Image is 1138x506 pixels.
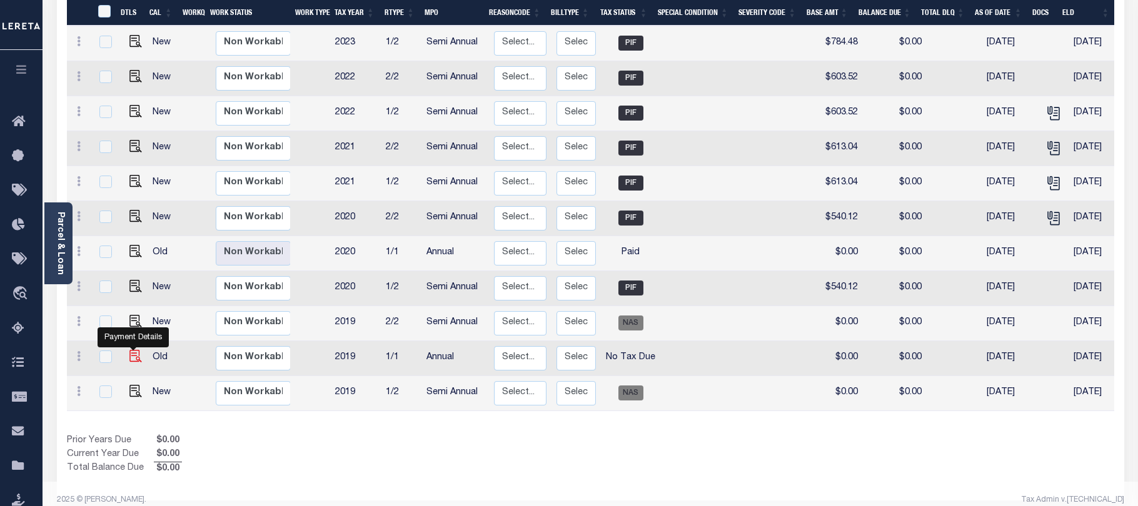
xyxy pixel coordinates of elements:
td: 1/2 [381,271,421,306]
td: $0.00 [863,166,927,201]
td: 1/2 [381,166,421,201]
td: [DATE] [982,306,1039,341]
td: New [148,166,182,201]
td: Semi Annual [421,131,489,166]
a: Parcel & Loan [56,212,64,275]
td: $0.00 [863,61,927,96]
span: PIF [618,141,643,156]
td: New [148,201,182,236]
td: $0.00 [863,341,927,376]
td: 2019 [330,376,381,411]
td: $784.48 [810,26,863,61]
td: Total Balance Due [67,462,154,475]
td: [DATE] [1069,201,1112,236]
td: [DATE] [982,271,1039,306]
td: Semi Annual [421,201,489,236]
td: 2/2 [381,61,421,96]
td: Old [148,341,182,376]
span: PIF [618,36,643,51]
td: [DATE] [1069,376,1112,411]
td: $613.04 [810,131,863,166]
td: $613.04 [810,166,863,201]
td: No Tax Due [601,341,660,376]
td: Annual [421,236,489,271]
td: $540.12 [810,271,863,306]
span: $0.00 [154,434,182,448]
td: 2020 [330,236,381,271]
td: $0.00 [810,306,863,341]
td: $0.00 [863,131,927,166]
td: $0.00 [810,376,863,411]
td: $0.00 [863,236,927,271]
td: [DATE] [982,341,1039,376]
td: [DATE] [982,61,1039,96]
td: [DATE] [982,96,1039,131]
td: Semi Annual [421,271,489,306]
td: [DATE] [1069,96,1112,131]
td: 2022 [330,61,381,96]
td: 2/2 [381,131,421,166]
td: $603.52 [810,96,863,131]
td: $603.52 [810,61,863,96]
span: PIF [618,176,643,191]
td: 1/1 [381,341,421,376]
td: $0.00 [863,376,927,411]
td: Semi Annual [421,306,489,341]
span: PIF [618,280,643,295]
td: $540.12 [810,201,863,236]
td: New [148,26,182,61]
td: 2020 [330,271,381,306]
td: 2019 [330,306,381,341]
td: $0.00 [863,96,927,131]
td: 1/2 [381,376,421,411]
td: [DATE] [1069,26,1112,61]
td: 2/2 [381,306,421,341]
td: $0.00 [863,306,927,341]
td: [DATE] [1069,271,1112,306]
td: [DATE] [982,236,1039,271]
td: [DATE] [1069,306,1112,341]
td: New [148,131,182,166]
td: [DATE] [1069,131,1112,166]
span: $0.00 [154,448,182,462]
td: 2023 [330,26,381,61]
div: 2025 © [PERSON_NAME]. [48,494,591,505]
td: Current Year Due [67,448,154,462]
td: 2022 [330,96,381,131]
td: Annual [421,341,489,376]
td: New [148,376,182,411]
td: [DATE] [982,26,1039,61]
td: Semi Annual [421,96,489,131]
td: 2021 [330,131,381,166]
td: $0.00 [810,341,863,376]
td: 2020 [330,201,381,236]
td: Semi Annual [421,61,489,96]
td: 2021 [330,166,381,201]
td: [DATE] [1069,166,1112,201]
i: travel_explore [12,286,32,302]
td: [DATE] [1069,236,1112,271]
span: PIF [618,211,643,226]
td: 1/1 [381,236,421,271]
td: Prior Years Due [67,434,154,448]
td: [DATE] [982,201,1039,236]
td: [DATE] [982,166,1039,201]
td: Semi Annual [421,26,489,61]
td: $0.00 [863,271,927,306]
div: Tax Admin v.[TECHNICAL_ID] [600,494,1124,505]
td: 2019 [330,341,381,376]
span: NAS [618,315,643,330]
td: New [148,306,182,341]
td: [DATE] [1069,61,1112,96]
td: $0.00 [863,201,927,236]
span: PIF [618,71,643,86]
td: [DATE] [1069,341,1112,376]
td: Semi Annual [421,166,489,201]
td: 2/2 [381,201,421,236]
span: $0.00 [154,462,182,476]
td: New [148,271,182,306]
td: Old [148,236,182,271]
td: $0.00 [863,26,927,61]
td: Semi Annual [421,376,489,411]
td: New [148,96,182,131]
